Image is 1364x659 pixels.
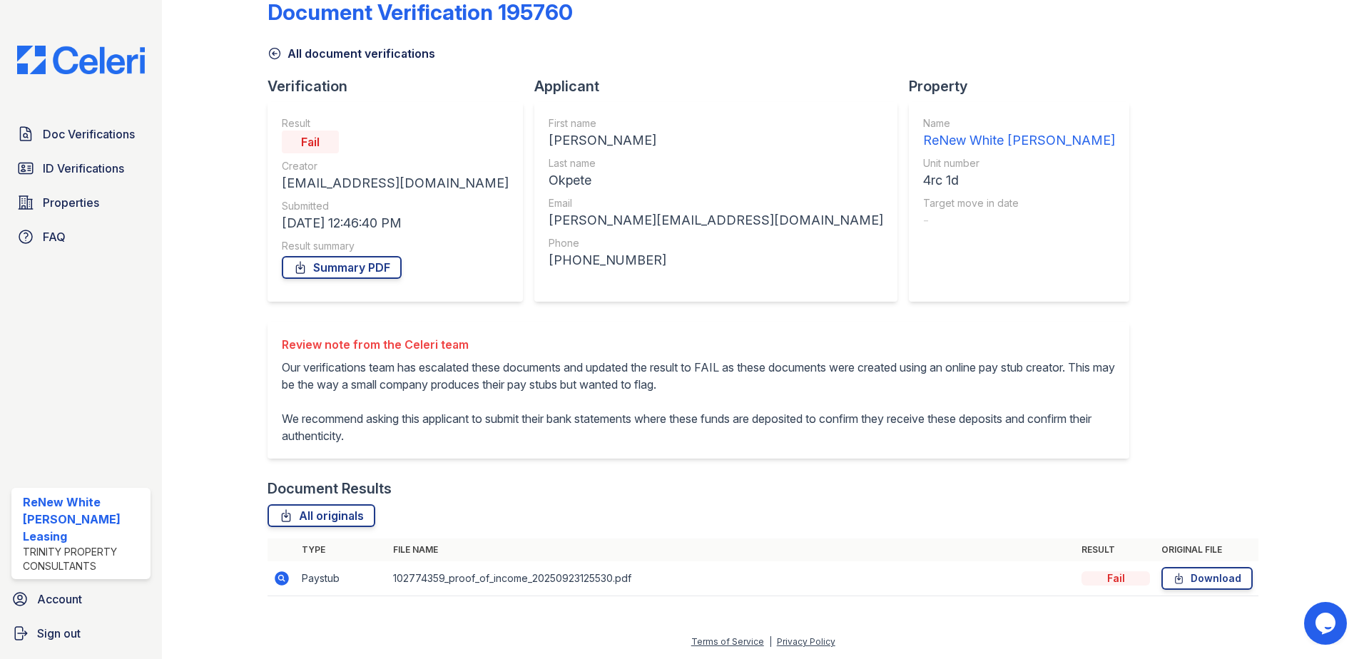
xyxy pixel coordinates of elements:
div: [PERSON_NAME] [549,131,883,150]
td: 102774359_proof_of_income_20250923125530.pdf [387,561,1076,596]
div: - [923,210,1115,230]
div: [DATE] 12:46:40 PM [282,213,509,233]
a: All originals [268,504,375,527]
span: Account [37,591,82,608]
span: Sign out [37,625,81,642]
a: Properties [11,188,151,217]
div: Result summary [282,239,509,253]
div: [PERSON_NAME][EMAIL_ADDRESS][DOMAIN_NAME] [549,210,883,230]
a: Download [1161,567,1253,590]
div: First name [549,116,883,131]
div: Name [923,116,1115,131]
a: Summary PDF [282,256,402,279]
div: Submitted [282,199,509,213]
td: Paystub [296,561,387,596]
iframe: chat widget [1304,602,1350,645]
a: ID Verifications [11,154,151,183]
div: ReNew White [PERSON_NAME] [923,131,1115,150]
div: Applicant [534,76,909,96]
img: CE_Logo_Blue-a8612792a0a2168367f1c8372b55b34899dd931a85d93a1a3d3e32e68fde9ad4.png [6,46,156,74]
div: Okpete [549,170,883,190]
a: Name ReNew White [PERSON_NAME] [923,116,1115,150]
div: Fail [282,131,339,153]
div: Creator [282,159,509,173]
a: Terms of Service [691,636,764,647]
a: Sign out [6,619,156,648]
div: Trinity Property Consultants [23,545,145,573]
span: Properties [43,194,99,211]
th: Type [296,538,387,561]
div: [PHONE_NUMBER] [549,250,883,270]
a: All document verifications [268,45,435,62]
div: Target move in date [923,196,1115,210]
div: Unit number [923,156,1115,170]
div: Property [909,76,1141,96]
div: [EMAIL_ADDRESS][DOMAIN_NAME] [282,173,509,193]
span: FAQ [43,228,66,245]
div: Verification [268,76,534,96]
p: Our verifications team has escalated these documents and updated the result to FAIL as these docu... [282,359,1115,444]
div: Result [282,116,509,131]
div: Review note from the Celeri team [282,336,1115,353]
div: Fail [1081,571,1150,586]
div: Last name [549,156,883,170]
div: Document Results [268,479,392,499]
span: ID Verifications [43,160,124,177]
th: File name [387,538,1076,561]
div: Email [549,196,883,210]
th: Result [1076,538,1156,561]
span: Doc Verifications [43,126,135,143]
div: ReNew White [PERSON_NAME] Leasing [23,494,145,545]
a: FAQ [11,223,151,251]
th: Original file [1156,538,1258,561]
div: 4rc 1d [923,170,1115,190]
div: Phone [549,236,883,250]
a: Privacy Policy [777,636,835,647]
div: | [769,636,772,647]
a: Doc Verifications [11,120,151,148]
a: Account [6,585,156,613]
